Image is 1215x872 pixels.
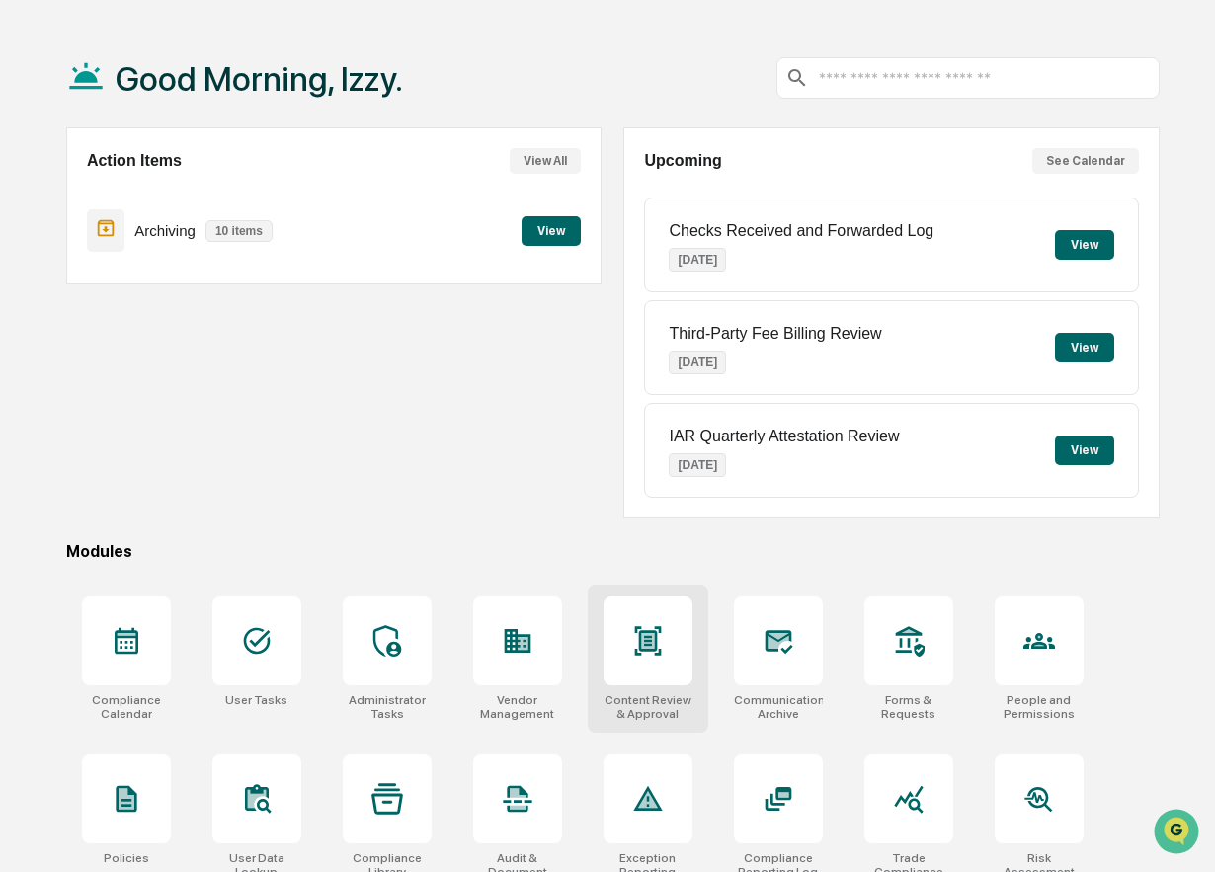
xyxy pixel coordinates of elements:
[669,428,899,445] p: IAR Quarterly Attestation Review
[12,278,132,314] a: 🔎Data Lookup
[864,693,953,721] div: Forms & Requests
[225,693,287,707] div: User Tasks
[20,41,360,73] p: How can we help?
[522,216,581,246] button: View
[1055,436,1114,465] button: View
[343,693,432,721] div: Administrator Tasks
[40,286,124,306] span: Data Lookup
[473,693,562,721] div: Vendor Management
[104,851,149,865] div: Policies
[1032,148,1139,174] button: See Calendar
[669,248,726,272] p: [DATE]
[510,148,581,174] button: View All
[336,157,360,181] button: Start new chat
[20,251,36,267] div: 🖐️
[163,249,245,269] span: Attestations
[67,171,250,187] div: We're available if you need us!
[20,151,55,187] img: 1746055101610-c473b297-6a78-478c-a979-82029cc54cd1
[1055,333,1114,362] button: View
[604,693,692,721] div: Content Review & Approval
[134,222,196,239] p: Archiving
[116,59,403,99] h1: Good Morning, Izzy.
[734,693,823,721] div: Communications Archive
[644,152,721,170] h2: Upcoming
[12,241,135,277] a: 🖐️Preclearance
[669,351,726,374] p: [DATE]
[995,693,1084,721] div: People and Permissions
[87,152,182,170] h2: Action Items
[669,325,881,343] p: Third-Party Fee Billing Review
[1055,230,1114,260] button: View
[669,453,726,477] p: [DATE]
[143,251,159,267] div: 🗄️
[522,220,581,239] a: View
[1152,807,1205,860] iframe: Open customer support
[669,222,933,240] p: Checks Received and Forwarded Log
[40,249,127,269] span: Preclearance
[135,241,253,277] a: 🗄️Attestations
[67,151,324,171] div: Start new chat
[197,335,239,350] span: Pylon
[66,542,1160,561] div: Modules
[20,288,36,304] div: 🔎
[82,693,171,721] div: Compliance Calendar
[139,334,239,350] a: Powered byPylon
[205,220,273,242] p: 10 items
